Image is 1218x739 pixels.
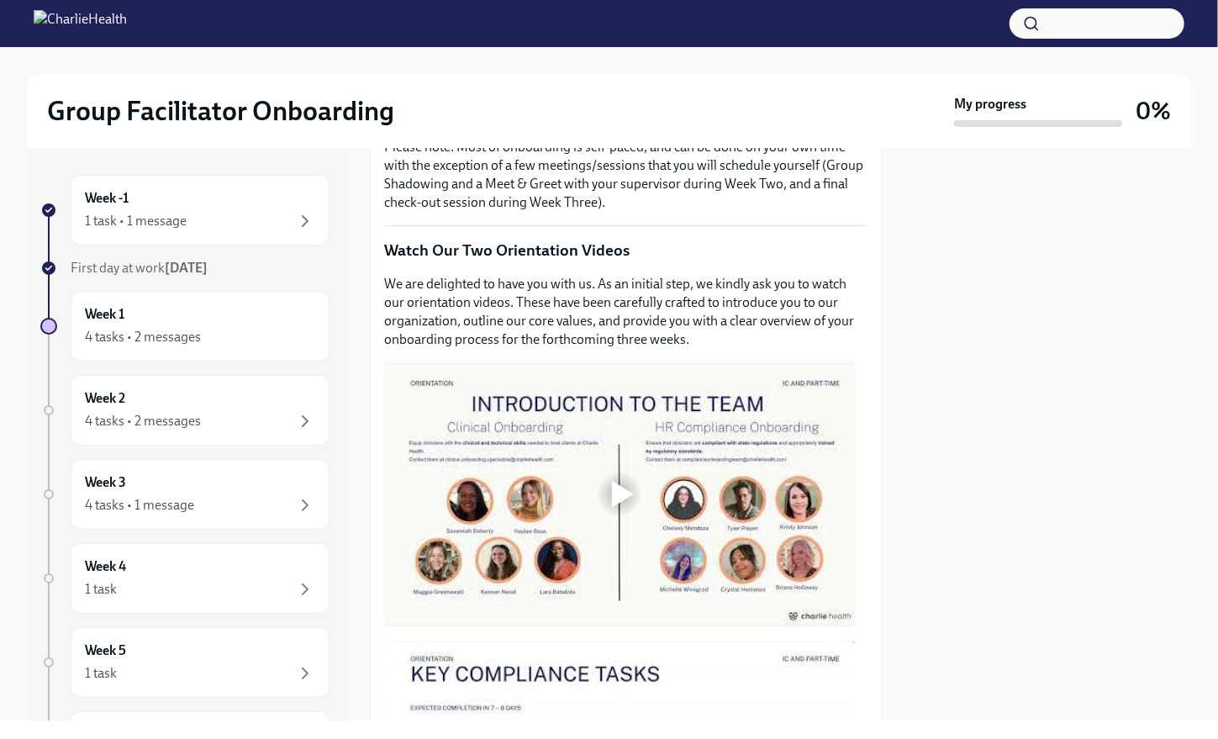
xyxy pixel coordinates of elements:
[71,260,208,276] span: First day at work
[85,580,117,599] div: 1 task
[384,275,867,349] p: We are delighted to have you with us. As an initial step, we kindly ask you to watch our orientat...
[384,138,867,212] p: Please note: Most of onboarding is self-paced, and can be done on your own time with the exceptio...
[40,375,330,446] a: Week 24 tasks • 2 messages
[40,175,330,245] a: Week -11 task • 1 message
[40,291,330,362] a: Week 14 tasks • 2 messages
[85,212,187,230] div: 1 task • 1 message
[85,496,194,515] div: 4 tasks • 1 message
[40,627,330,698] a: Week 51 task
[47,94,394,128] h2: Group Facilitator Onboarding
[40,259,330,277] a: First day at work[DATE]
[85,189,129,208] h6: Week -1
[85,641,126,660] h6: Week 5
[34,10,127,37] img: CharlieHealth
[85,389,125,408] h6: Week 2
[384,240,867,261] p: Watch Our Two Orientation Videos
[85,664,117,683] div: 1 task
[85,328,201,346] div: 4 tasks • 2 messages
[40,543,330,614] a: Week 41 task
[40,459,330,530] a: Week 34 tasks • 1 message
[1136,96,1171,126] h3: 0%
[85,412,201,430] div: 4 tasks • 2 messages
[954,95,1026,113] strong: My progress
[85,305,124,324] h6: Week 1
[85,557,126,576] h6: Week 4
[165,260,208,276] strong: [DATE]
[85,473,126,492] h6: Week 3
